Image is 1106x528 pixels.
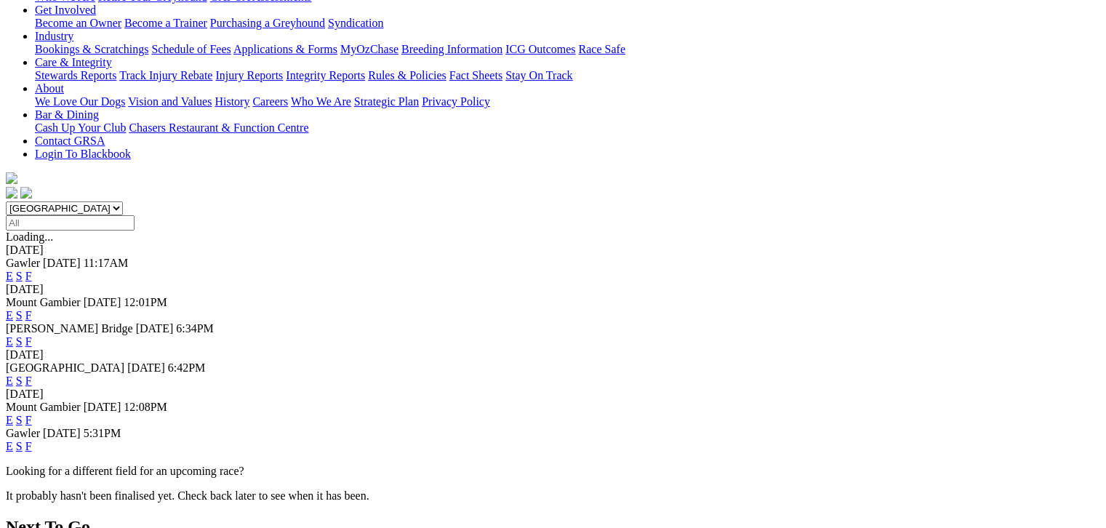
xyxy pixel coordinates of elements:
span: 12:08PM [124,401,167,413]
a: We Love Our Dogs [35,95,125,108]
span: Gawler [6,257,40,269]
a: Race Safe [578,43,625,55]
div: Bar & Dining [35,121,1100,135]
a: Integrity Reports [286,69,365,81]
a: S [16,270,23,282]
span: 6:34PM [176,322,214,335]
a: MyOzChase [340,43,398,55]
div: About [35,95,1100,108]
a: Syndication [328,17,383,29]
span: 6:42PM [168,361,206,374]
a: Privacy Policy [422,95,490,108]
a: History [215,95,249,108]
div: [DATE] [6,388,1100,401]
a: F [25,309,32,321]
span: 5:31PM [84,427,121,439]
a: F [25,375,32,387]
partial: It probably hasn't been finalised yet. Check back later to see when it has been. [6,489,369,502]
img: facebook.svg [6,187,17,199]
a: Stewards Reports [35,69,116,81]
a: S [16,414,23,426]
a: Care & Integrity [35,56,112,68]
span: [DATE] [84,296,121,308]
a: E [6,335,13,348]
input: Select date [6,215,135,231]
div: [DATE] [6,348,1100,361]
a: Injury Reports [215,69,283,81]
a: E [6,375,13,387]
a: Applications & Forms [233,43,337,55]
span: Mount Gambier [6,401,81,413]
a: S [16,375,23,387]
a: Cash Up Your Club [35,121,126,134]
span: 12:01PM [124,296,167,308]
a: Stay On Track [505,69,572,81]
a: E [6,414,13,426]
img: twitter.svg [20,187,32,199]
div: [DATE] [6,283,1100,296]
a: Purchasing a Greyhound [210,17,325,29]
a: About [35,82,64,95]
img: logo-grsa-white.png [6,172,17,184]
a: F [25,440,32,452]
a: Bar & Dining [35,108,99,121]
span: Mount Gambier [6,296,81,308]
a: E [6,309,13,321]
span: [DATE] [136,322,174,335]
span: Loading... [6,231,53,243]
span: [GEOGRAPHIC_DATA] [6,361,124,374]
a: Schedule of Fees [151,43,231,55]
a: S [16,309,23,321]
span: [PERSON_NAME] Bridge [6,322,133,335]
a: Fact Sheets [449,69,502,81]
a: Rules & Policies [368,69,446,81]
span: [DATE] [84,401,121,413]
a: Get Involved [35,4,96,16]
a: S [16,335,23,348]
a: Vision and Values [128,95,212,108]
div: Industry [35,43,1100,56]
a: Contact GRSA [35,135,105,147]
a: Strategic Plan [354,95,419,108]
p: Looking for a different field for an upcoming race? [6,465,1100,478]
span: 11:17AM [84,257,129,269]
a: Bookings & Scratchings [35,43,148,55]
div: [DATE] [6,244,1100,257]
a: Industry [35,30,73,42]
span: [DATE] [127,361,165,374]
span: [DATE] [43,257,81,269]
a: Careers [252,95,288,108]
a: Breeding Information [401,43,502,55]
a: Chasers Restaurant & Function Centre [129,121,308,134]
a: F [25,270,32,282]
a: Become a Trainer [124,17,207,29]
a: F [25,414,32,426]
a: Login To Blackbook [35,148,131,160]
a: Track Injury Rebate [119,69,212,81]
span: [DATE] [43,427,81,439]
a: F [25,335,32,348]
a: E [6,440,13,452]
div: Get Involved [35,17,1100,30]
a: Who We Are [291,95,351,108]
div: Care & Integrity [35,69,1100,82]
a: ICG Outcomes [505,43,575,55]
a: E [6,270,13,282]
span: Gawler [6,427,40,439]
a: Become an Owner [35,17,121,29]
a: S [16,440,23,452]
